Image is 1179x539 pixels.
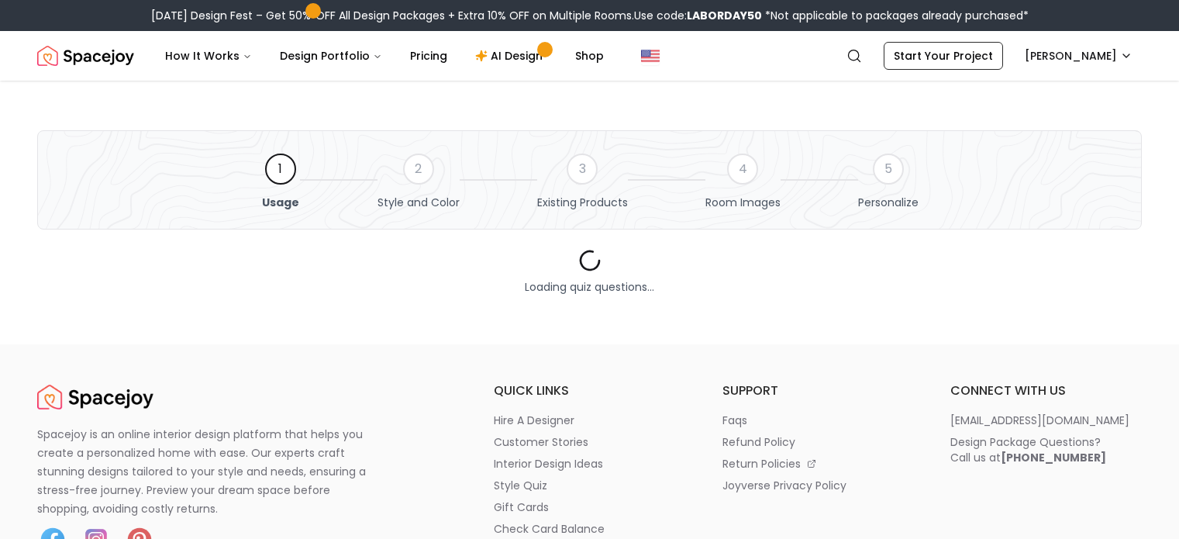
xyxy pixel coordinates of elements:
span: Room Images [705,195,781,210]
p: return policies [722,456,801,472]
h6: support [722,382,914,400]
p: hire a designer [494,413,574,428]
a: [EMAIL_ADDRESS][DOMAIN_NAME] [950,413,1142,428]
span: Existing Products [537,195,628,210]
div: 2 [403,154,434,185]
p: [EMAIL_ADDRESS][DOMAIN_NAME] [950,413,1129,428]
p: interior design ideas [494,456,603,472]
button: Design Portfolio [267,40,395,71]
button: How It Works [153,40,264,71]
a: style quiz [494,478,685,493]
p: Spacejoy is an online interior design platform that helps you create a personalized home with eas... [37,425,384,518]
a: joyverse privacy policy [722,478,914,493]
div: 4 [727,154,758,185]
a: gift cards [494,499,685,515]
a: faqs [722,413,914,428]
p: check card balance [494,521,605,537]
span: *Not applicable to packages already purchased* [762,8,1029,23]
div: Design Package Questions? Call us at [950,434,1106,465]
a: AI Design [463,40,560,71]
a: check card balance [494,521,685,537]
button: [PERSON_NAME] [1015,42,1142,70]
p: gift cards [494,499,549,515]
p: faqs [722,413,747,428]
h6: connect with us [950,382,1142,400]
a: Start Your Project [884,42,1003,70]
p: Loading quiz questions... [525,279,654,295]
span: Usage [262,195,299,210]
b: [PHONE_NUMBER] [1001,450,1106,465]
a: Spacejoy [37,382,153,413]
nav: Global [37,31,1142,81]
img: Spacejoy Logo [37,382,153,413]
a: customer stories [494,434,685,450]
a: Spacejoy [37,40,134,71]
p: style quiz [494,478,547,493]
div: 5 [873,154,904,185]
nav: Main [153,40,616,71]
a: Shop [563,40,616,71]
span: Style and Color [377,195,460,210]
b: LABORDAY50 [687,8,762,23]
img: Spacejoy Logo [37,40,134,71]
a: refund policy [722,434,914,450]
h6: quick links [494,382,685,400]
div: 3 [567,154,598,185]
a: hire a designer [494,413,685,428]
a: interior design ideas [494,456,685,472]
a: Pricing [398,40,460,71]
p: refund policy [722,434,795,450]
span: Personalize [858,195,919,210]
img: United States [641,47,660,65]
a: Design Package Questions?Call us at[PHONE_NUMBER] [950,434,1142,465]
p: customer stories [494,434,588,450]
div: 1 [265,154,296,185]
p: joyverse privacy policy [722,478,846,493]
span: Use code: [634,8,762,23]
a: return policies [722,456,914,472]
div: [DATE] Design Fest – Get 50% OFF All Design Packages + Extra 10% OFF on Multiple Rooms. [151,8,1029,23]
